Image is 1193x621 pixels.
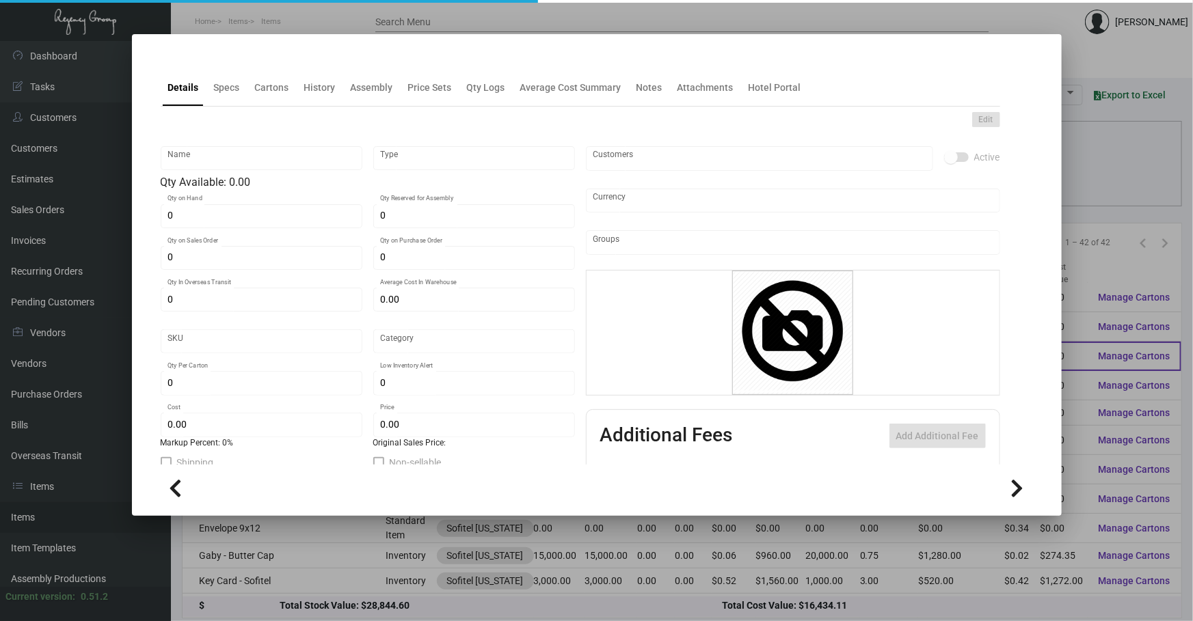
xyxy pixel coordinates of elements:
[889,424,986,448] button: Add Additional Fee
[896,430,979,441] span: Add Additional Fee
[161,174,575,191] div: Qty Available: 0.00
[5,590,75,604] div: Current version:
[467,81,505,95] div: Qty Logs
[972,112,1000,127] button: Edit
[214,81,240,95] div: Specs
[749,81,801,95] div: Hotel Portal
[678,81,734,95] div: Attachments
[600,424,733,448] h2: Additional Fees
[81,590,108,604] div: 0.51.2
[168,81,199,95] div: Details
[177,454,214,471] span: Shipping
[408,81,452,95] div: Price Sets
[974,149,1000,165] span: Active
[593,153,926,164] input: Add new..
[593,237,993,248] input: Add new..
[636,81,662,95] div: Notes
[979,114,993,126] span: Edit
[390,454,442,471] span: Non-sellable
[351,81,393,95] div: Assembly
[255,81,289,95] div: Cartons
[304,81,336,95] div: History
[520,81,621,95] div: Average Cost Summary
